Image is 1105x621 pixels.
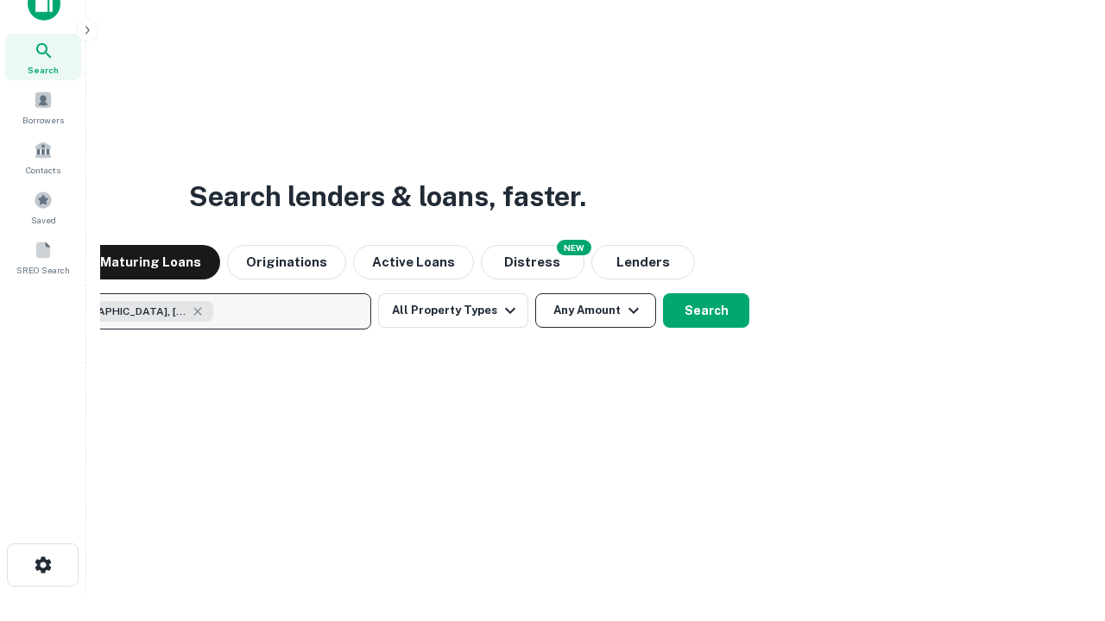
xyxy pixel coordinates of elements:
[5,234,81,280] a: SREO Search
[1019,483,1105,566] iframe: Chat Widget
[5,134,81,180] a: Contacts
[591,245,695,279] button: Lenders
[31,213,56,227] span: Saved
[22,113,64,127] span: Borrowers
[16,263,70,277] span: SREO Search
[5,34,81,80] a: Search
[663,293,749,328] button: Search
[353,245,474,279] button: Active Loans
[189,176,586,217] h3: Search lenders & loans, faster.
[26,163,60,177] span: Contacts
[28,63,59,77] span: Search
[5,184,81,230] a: Saved
[81,245,220,279] button: Maturing Loans
[481,245,584,279] button: Search distressed loans with lien and other non-mortgage details.
[535,293,656,328] button: Any Amount
[5,84,81,130] a: Borrowers
[26,293,371,329] button: [GEOGRAPHIC_DATA], [GEOGRAPHIC_DATA], [GEOGRAPHIC_DATA]
[227,245,346,279] button: Originations
[557,240,591,255] div: NEW
[378,293,528,328] button: All Property Types
[58,304,187,319] span: [GEOGRAPHIC_DATA], [GEOGRAPHIC_DATA], [GEOGRAPHIC_DATA]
